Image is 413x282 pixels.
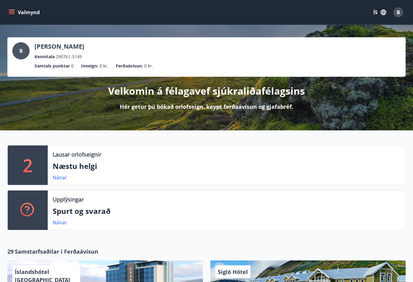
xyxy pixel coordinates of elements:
p: 2 [23,153,33,177]
p: Velkomin á félagavef sjúkraliðafélagsins [108,84,305,98]
p: Lausar orlofseignir [53,150,101,158]
p: [PERSON_NAME] [34,42,84,51]
button: menu [7,7,42,18]
span: B [19,47,23,54]
span: 0 kr. [99,63,108,69]
span: 290761-5149 [56,53,82,60]
p: Ferðaávísun : [116,63,143,69]
p: Upplýsingar [53,195,84,203]
span: B [397,9,400,16]
p: Kennitala [34,53,55,60]
a: Nánar [53,219,67,226]
span: Sigló Hótel [218,268,248,276]
span: 29 [7,247,14,255]
p: Inneign : [81,63,98,69]
p: Næstu helgi [53,161,400,171]
p: Hér getur þú bókað orlofseign, keypt ferðaávísun og gjafabréf. [120,103,293,111]
p: Samtals punktar [34,63,70,69]
button: B [391,5,406,20]
button: ÍS [370,7,390,18]
span: 0 kr. [144,63,153,69]
span: 0 [71,63,74,69]
a: Nánar [53,174,67,181]
p: Spurt og svarað [53,206,400,216]
span: Samstarfsaðilar í Ferðaávísun [15,247,98,255]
